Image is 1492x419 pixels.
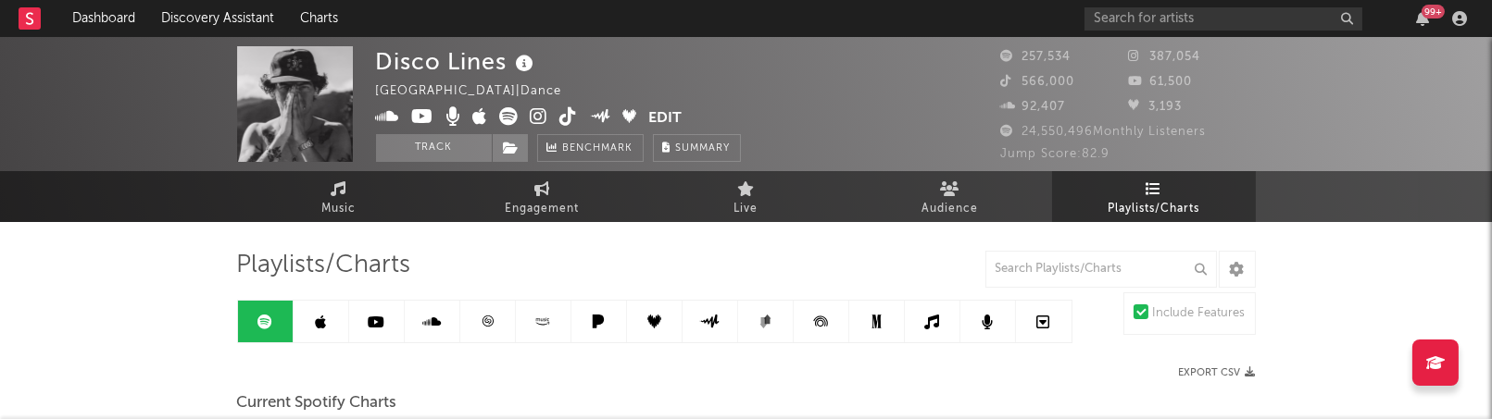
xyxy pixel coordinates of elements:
[237,171,441,222] a: Music
[1153,302,1246,325] div: Include Features
[676,143,731,154] span: Summary
[653,134,741,162] button: Summary
[1001,148,1110,160] span: Jump Score: 82.9
[985,251,1217,288] input: Search Playlists/Charts
[1416,11,1429,26] button: 99+
[237,392,397,414] span: Current Spotify Charts
[506,198,580,220] span: Engagement
[922,198,978,220] span: Audience
[1001,76,1075,88] span: 566,000
[441,171,645,222] a: Engagement
[237,254,411,277] span: Playlists/Charts
[563,138,633,160] span: Benchmark
[1128,76,1192,88] span: 61,500
[1128,51,1200,63] span: 387,054
[1108,198,1199,220] span: Playlists/Charts
[321,198,356,220] span: Music
[648,107,682,130] button: Edit
[1422,5,1445,18] div: 99 +
[376,80,583,103] div: [GEOGRAPHIC_DATA] | Dance
[1001,101,1066,113] span: 92,407
[848,171,1052,222] a: Audience
[1179,367,1256,378] button: Export CSV
[734,198,759,220] span: Live
[537,134,644,162] a: Benchmark
[1001,51,1072,63] span: 257,534
[1085,7,1362,31] input: Search for artists
[645,171,848,222] a: Live
[376,134,492,162] button: Track
[1128,101,1182,113] span: 3,193
[376,46,539,77] div: Disco Lines
[1052,171,1256,222] a: Playlists/Charts
[1001,126,1207,138] span: 24,550,496 Monthly Listeners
